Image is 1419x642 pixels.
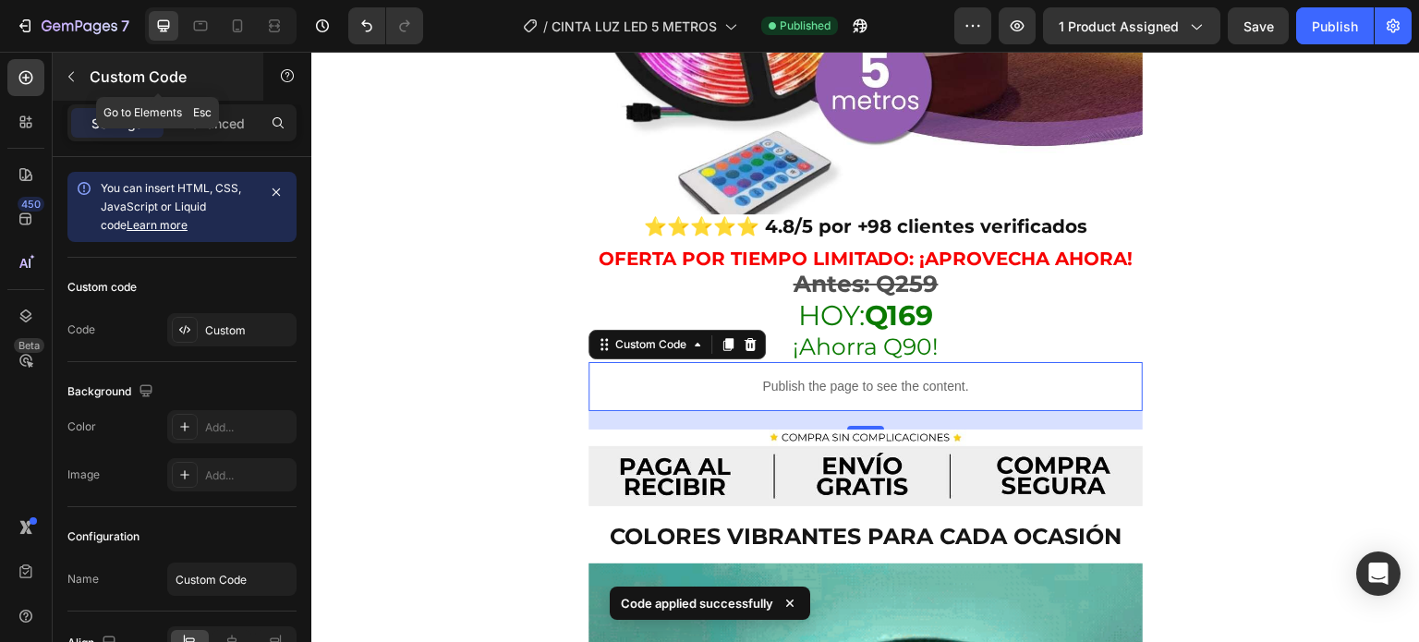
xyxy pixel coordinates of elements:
div: Image [67,466,100,483]
div: 450 [18,197,44,212]
div: Name [67,571,99,587]
span: / [543,17,548,36]
p: Code applied successfully [621,594,773,612]
span: Published [780,18,831,34]
p: Publish the page to see the content. [323,325,785,345]
button: Publish [1296,7,1374,44]
button: Save [1228,7,1289,44]
div: Add... [205,419,292,436]
h2: ¡Ahorra Q90! [277,281,831,310]
div: Custom code [67,279,137,296]
h2: Colores vibrantes para cada ocasión [277,473,831,497]
span: You can insert HTML, CSS, JavaScript or Liquid code [101,181,241,232]
div: Beta [14,338,44,353]
a: Learn more [127,218,188,232]
div: Custom [205,322,292,339]
div: Publish [1312,17,1358,36]
span: Save [1243,18,1274,34]
p: Settings [91,114,143,133]
img: gempages_540067109892260996-275d1aed-d6fe-4264-8cc9-f63adcb57769.jpg [277,378,831,454]
div: Background [67,380,157,405]
strong: Q169 [553,247,623,281]
s: Antes: Q259 [482,218,627,246]
button: 1 product assigned [1043,7,1220,44]
h2: HOY: [277,247,831,281]
span: 1 product assigned [1059,17,1179,36]
span: CINTA LUZ LED 5 METROS [552,17,717,36]
p: Custom Code [90,66,247,88]
p: 7 [121,15,129,37]
div: Open Intercom Messenger [1356,551,1401,596]
div: Color [67,418,96,435]
div: Add... [205,467,292,484]
div: Undo/Redo [348,7,423,44]
div: Code [67,321,95,338]
div: Configuration [67,528,139,545]
button: 7 [7,7,138,44]
div: Custom Code [300,285,379,301]
iframe: Design area [311,52,1419,642]
p: Advanced [182,114,245,133]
